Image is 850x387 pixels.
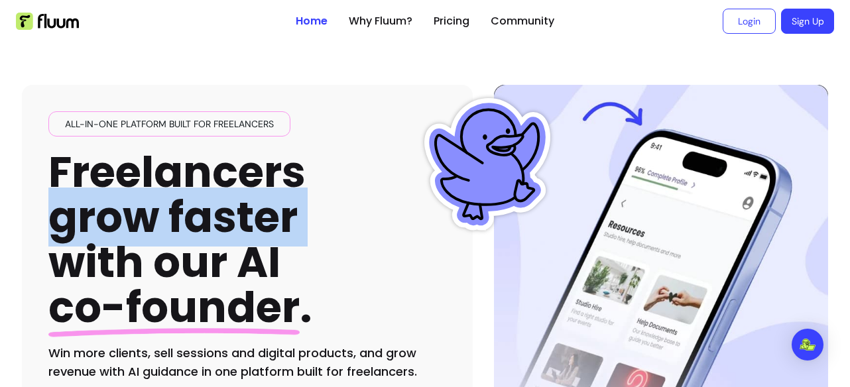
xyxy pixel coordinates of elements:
img: Fluum Duck sticker [421,98,554,231]
h1: Freelancers grow faster with our AI . [48,150,312,331]
span: All-in-one platform built for freelancers [60,117,279,131]
a: Pricing [434,13,469,29]
h2: Win more clients, sell sessions and digital products, and grow revenue with AI guidance in one pl... [48,344,446,381]
a: Login [723,9,776,34]
a: Home [296,13,328,29]
img: Fluum Logo [16,13,79,30]
a: Community [491,13,554,29]
a: Sign Up [781,9,834,34]
div: Open Intercom Messenger [792,329,823,360]
span: co-founder [48,278,300,337]
a: Why Fluum? [349,13,412,29]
